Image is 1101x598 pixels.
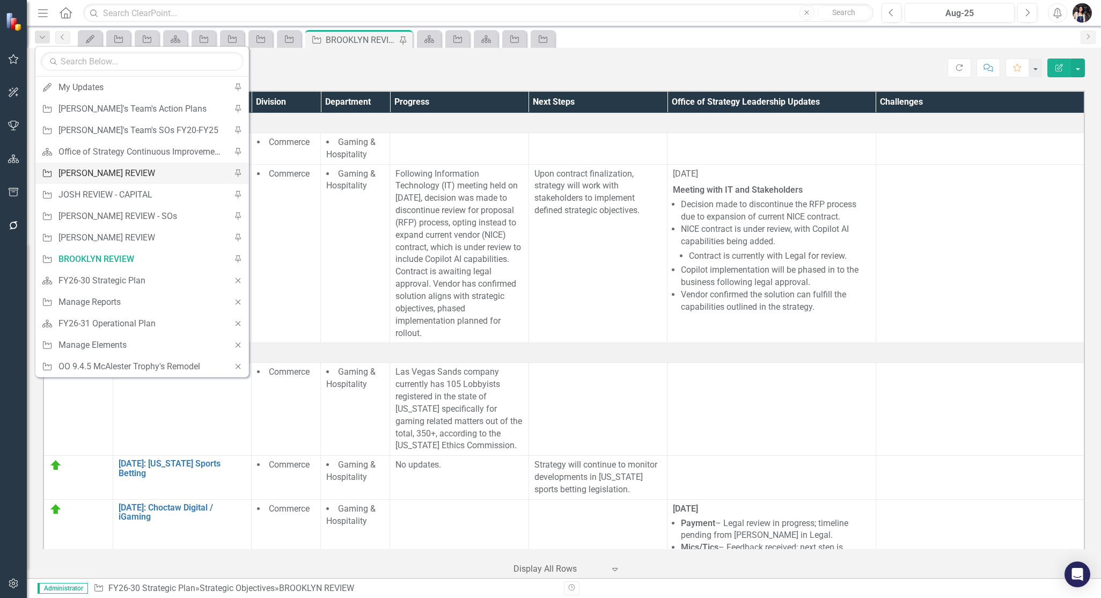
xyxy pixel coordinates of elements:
div: [PERSON_NAME] REVIEW [58,231,222,244]
div: JOSH REVIEW - CAPITAL [58,188,222,201]
td: Double-Click to Edit [667,456,876,500]
div: Manage Reports [58,295,222,309]
span: Administrator [38,583,88,594]
td: Double-Click to Edit [529,164,667,343]
td: Double-Click to Edit [529,456,667,500]
div: OO 9.4.5 McAlester Trophy's Remodel [58,360,222,373]
button: Search [817,5,871,20]
a: [PERSON_NAME] REVIEW [35,228,227,247]
a: Strategic Objectives [200,583,275,593]
input: Search ClearPoint... [83,4,874,23]
div: My Updates [58,81,222,94]
a: [PERSON_NAME]'s Team's Action Plans [35,99,227,119]
td: Double-Click to Edit [321,363,390,456]
span: Commerce [269,137,310,147]
a: FY26-30 Strategic Plan [35,271,227,290]
td: Double-Click to Edit [876,456,1084,500]
a: [PERSON_NAME] REVIEW [35,163,227,183]
p: Following Information Technology (IT) meeting held on [DATE], decision was made to discontinue re... [395,168,523,340]
div: BROOKLYN REVIEW [326,33,397,47]
a: [DATE]: [US_STATE] Sports Betting [119,459,246,478]
td: Double-Click to Edit [43,456,113,500]
span: Gaming & Hospitality [326,137,376,159]
a: 9. Increase Revenue Growth [68,348,1078,358]
a: BROOKLYN REVIEW [35,249,227,269]
td: Double-Click to Edit [252,456,321,500]
div: FY26-31 Operational Plan [58,317,222,330]
td: Double-Click to Edit [876,164,1084,343]
strong: [DATE] [673,504,698,514]
td: Double-Click to Edit [252,363,321,456]
td: Double-Click to Edit Right Click for Context Menu [43,343,1084,363]
td: Double-Click to Edit [43,363,113,456]
span: Gaming & Hospitality [326,367,376,389]
td: Double-Click to Edit [252,133,321,164]
img: On Target [49,503,62,516]
span: Commerce [269,460,310,470]
div: BROOKLYN REVIEW [58,252,222,266]
td: Double-Click to Edit [667,133,876,164]
img: On Target [49,459,62,472]
td: Double-Click to Edit Right Click for Context Menu [43,113,1084,133]
span: Commerce [269,169,310,179]
td: Double-Click to Edit Right Click for Context Menu [113,363,251,456]
a: [PERSON_NAME] REVIEW - SOs [35,206,227,226]
div: [PERSON_NAME]'s Team's SOs FY20-FY25 [58,123,222,137]
img: ClearPoint Strategy [5,12,24,31]
span: Commerce [269,367,310,377]
p: [DATE] [673,168,870,183]
p: Upon contract finalization, strategy will work with stakeholders to implement defined strategic o... [534,168,662,217]
button: Aug-25 [905,3,1015,23]
p: Las Vegas Sands company currently has 105 Lobbyists registered in the state of [US_STATE] specifi... [395,366,523,452]
td: Double-Click to Edit [252,164,321,343]
p: Vendor confirmed the solution can fulfill the capabilities outlined in the strategy. [681,289,870,313]
span: Search [832,8,855,17]
strong: Mics/Tics [681,542,718,552]
p: – Feedback received; next step is submission. [681,542,870,566]
td: Double-Click to Edit Right Click for Context Menu [113,456,251,500]
span: Commerce [269,504,310,514]
a: My Updates [35,77,227,97]
div: FY26-30 Strategic Plan [58,274,222,287]
p: No updates. [395,459,523,471]
p: Contract is currently with Legal for review. [689,250,870,262]
td: Double-Click to Edit [667,363,876,456]
div: Manage Elements [58,338,222,352]
a: [DATE]: Choctaw Digital / iGaming [119,503,246,522]
td: Double-Click to Edit [390,164,529,343]
a: FY26-31 Operational Plan [35,313,227,333]
p: Decision made to discontinue the RFP process due to expansion of current NICE contract. [681,199,870,223]
p: – Legal review in progress; timeline pending from [PERSON_NAME] in Legal. [681,517,870,542]
td: Double-Click to Edit [321,133,390,164]
div: Office of Strategy Continuous Improvement Initiatives [58,145,222,158]
strong: Meeting with IT and Stakeholders [673,185,803,195]
div: » » [93,582,556,595]
a: FY26-30 Strategic Plan [108,583,195,593]
td: Double-Click to Edit [529,133,667,164]
span: Gaming & Hospitality [326,460,376,482]
div: Open Intercom Messenger [1065,561,1090,587]
div: [PERSON_NAME]'s Team's Action Plans [58,102,222,115]
a: Manage Reports [35,292,227,312]
div: Aug-25 [908,7,1011,20]
p: NICE contract is under review, with Copilot AI capabilities being added. [681,223,870,248]
td: Double-Click to Edit [876,133,1084,164]
div: [PERSON_NAME] REVIEW [58,166,222,180]
p: Strategy will continue to monitor developments in [US_STATE] sports betting legislation. [534,459,662,496]
td: Double-Click to Edit [321,456,390,500]
strong: Payment [681,518,715,528]
a: OO 9.4.5 McAlester Trophy's Remodel [35,356,227,376]
td: Double-Click to Edit [321,164,390,343]
img: Layla Freeman [1073,3,1092,23]
td: Double-Click to Edit [390,363,529,456]
a: Manage Elements [35,335,227,355]
p: Copilot implementation will be phased in to the business following legal approval. [681,264,870,289]
span: Gaming & Hospitality [326,169,376,191]
td: Double-Click to Edit [390,456,529,500]
input: Search Below... [41,52,244,71]
a: JOSH REVIEW - CAPITAL [35,185,227,205]
div: [PERSON_NAME] REVIEW - SOs [58,209,222,223]
td: Double-Click to Edit [529,363,667,456]
td: Double-Click to Edit [390,133,529,164]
